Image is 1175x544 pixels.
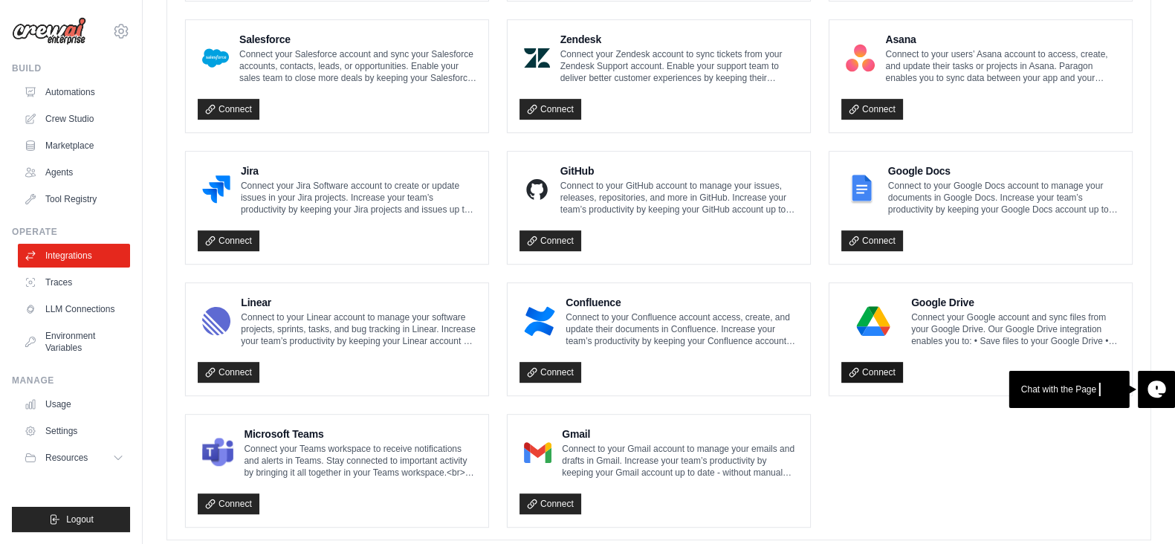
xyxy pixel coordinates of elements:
h4: Gmail [562,427,798,441]
a: Marketplace [18,134,130,158]
a: Settings [18,419,130,443]
a: Connect [519,230,581,251]
p: Connect your Jira Software account to create or update issues in your Jira projects. Increase you... [241,180,476,216]
img: Asana Logo [846,43,875,73]
h4: Microsoft Teams [244,427,476,441]
img: Jira Logo [202,175,230,204]
a: Connect [198,230,259,251]
p: Connect to your Linear account to manage your software projects, sprints, tasks, and bug tracking... [241,311,476,347]
a: Connect [198,362,259,383]
h4: Asana [885,32,1120,47]
h4: GitHub [560,163,798,178]
img: Google Drive Logo [846,306,901,336]
p: Connect to your Google Docs account to manage your documents in Google Docs. Increase your team’s... [888,180,1120,216]
button: Logout [12,507,130,532]
a: Environment Variables [18,324,130,360]
h4: Jira [241,163,476,178]
p: Connect to your Gmail account to manage your emails and drafts in Gmail. Increase your team’s pro... [562,443,798,479]
div: Operate [12,226,130,238]
a: Crew Studio [18,107,130,131]
img: Salesforce Logo [202,43,229,73]
img: Confluence Logo [524,306,555,336]
a: Connect [841,362,903,383]
img: Gmail Logo [524,438,551,467]
p: Connect to your GitHub account to manage your issues, releases, repositories, and more in GitHub.... [560,180,798,216]
a: Traces [18,271,130,294]
button: Resources [18,446,130,470]
h4: Zendesk [560,32,798,47]
a: Connect [519,362,581,383]
h4: Linear [241,295,476,310]
img: Linear Logo [202,306,230,336]
img: Logo [12,17,86,45]
h4: Salesforce [239,32,476,47]
a: Connect [198,99,259,120]
p: Connect your Zendesk account to sync tickets from your Zendesk Support account. Enable your suppo... [560,48,798,84]
a: Connect [841,99,903,120]
a: Connect [519,99,581,120]
img: GitHub Logo [524,175,550,204]
a: Connect [841,230,903,251]
span: Resources [45,452,88,464]
a: Tool Registry [18,187,130,211]
a: Agents [18,161,130,184]
iframe: Chat Widget [1101,473,1175,544]
h4: Google Drive [911,295,1120,310]
a: Integrations [18,244,130,268]
p: Connect your Teams workspace to receive notifications and alerts in Teams. Stay connected to impo... [244,443,476,479]
img: Microsoft Teams Logo [202,438,233,467]
div: Build [12,62,130,74]
p: Connect to your users’ Asana account to access, create, and update their tasks or projects in Asa... [885,48,1120,84]
a: LLM Connections [18,297,130,321]
p: Connect your Google account and sync files from your Google Drive. Our Google Drive integration e... [911,311,1120,347]
div: Manage [12,375,130,386]
a: Connect [519,493,581,514]
a: Usage [18,392,130,416]
h4: Google Docs [888,163,1120,178]
h4: Confluence [566,295,798,310]
p: Connect to your Confluence account access, create, and update their documents in Confluence. Incr... [566,311,798,347]
img: Zendesk Logo [524,43,550,73]
a: Automations [18,80,130,104]
span: Logout [66,514,94,525]
a: Connect [198,493,259,514]
p: Connect your Salesforce account and sync your Salesforce accounts, contacts, leads, or opportunit... [239,48,476,84]
img: Google Docs Logo [846,175,878,204]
